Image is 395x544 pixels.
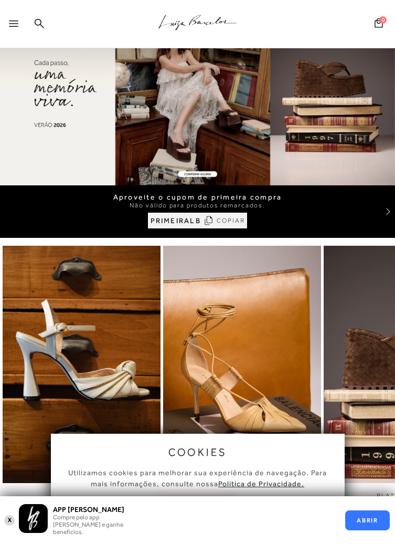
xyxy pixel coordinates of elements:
span: Não válido para produtos remarcados. [130,201,265,210]
span: 0 [379,16,387,24]
span: Utilizamos cookies para melhorar sua experiência de navegação. Para mais informações, consulte nossa [68,468,327,488]
span: Aproveite o cupom de primeira compra [113,193,282,202]
span: PRIMEIRALB [151,216,201,225]
button: ABRIR [345,510,390,530]
img: imagem do link [163,216,321,512]
img: imagem do link [3,216,161,512]
div: 2 / 6 [163,246,321,500]
span: cookies [168,446,227,458]
p: Compre pelo app [PERSON_NAME] e ganhe benefícios. [53,514,142,536]
h3: APP [PERSON_NAME] [53,505,142,514]
a: imagem do link SANDÁLIAS [3,246,161,500]
div: 1 / 6 [3,246,161,500]
button: X [5,514,15,526]
button: 0 [371,17,386,32]
span: COPIAR [217,216,245,226]
a: Política de Privacidade. [218,479,304,488]
a: imagem do link SAPATOS [163,246,321,500]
